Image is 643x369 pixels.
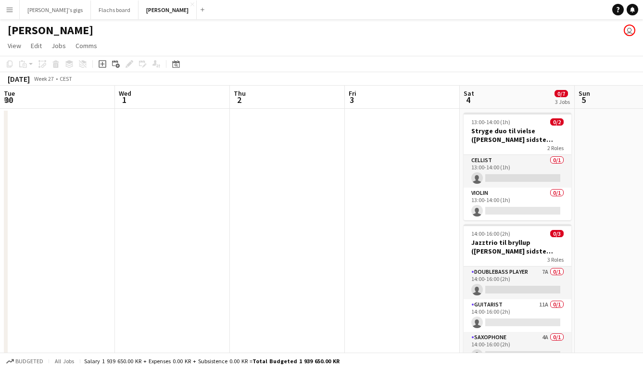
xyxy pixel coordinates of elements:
[31,41,42,50] span: Edit
[60,75,72,82] div: CEST
[464,238,571,255] h3: Jazztrio til bryllup ([PERSON_NAME] sidste bekræftelse)
[464,113,571,220] app-job-card: 13:00-14:00 (1h)0/2Stryge duo til vielse ([PERSON_NAME] sidste bekræftelse)2 RolesCellist0/113:00...
[471,230,510,237] span: 14:00-16:00 (2h)
[464,332,571,365] app-card-role: Saxophone4A0/114:00-16:00 (2h)
[119,89,131,98] span: Wed
[51,41,66,50] span: Jobs
[27,39,46,52] a: Edit
[48,39,70,52] a: Jobs
[20,0,91,19] button: [PERSON_NAME]'s gigs
[471,118,510,126] span: 13:00-14:00 (1h)
[117,94,131,105] span: 1
[72,39,101,52] a: Comms
[579,89,590,98] span: Sun
[232,94,246,105] span: 2
[464,127,571,144] h3: Stryge duo til vielse ([PERSON_NAME] sidste bekræftelse)
[91,0,139,19] button: Flachs board
[624,25,635,36] app-user-avatar: Asger Søgaard Hajslund
[464,267,571,299] app-card-role: Doublebass Player7A0/114:00-16:00 (2h)
[577,94,590,105] span: 5
[234,89,246,98] span: Thu
[5,356,45,367] button: Budgeted
[547,144,564,152] span: 2 Roles
[76,41,97,50] span: Comms
[84,357,340,365] div: Salary 1 939 650.00 KR + Expenses 0.00 KR + Subsistence 0.00 KR =
[8,74,30,84] div: [DATE]
[464,188,571,220] app-card-role: Violin0/113:00-14:00 (1h)
[4,39,25,52] a: View
[462,94,474,105] span: 4
[464,299,571,332] app-card-role: Guitarist11A0/114:00-16:00 (2h)
[139,0,197,19] button: [PERSON_NAME]
[550,118,564,126] span: 0/2
[464,224,571,365] app-job-card: 14:00-16:00 (2h)0/3Jazztrio til bryllup ([PERSON_NAME] sidste bekræftelse)3 RolesDoublebass Playe...
[4,89,15,98] span: Tue
[555,90,568,97] span: 0/7
[15,358,43,365] span: Budgeted
[464,155,571,188] app-card-role: Cellist0/113:00-14:00 (1h)
[2,94,15,105] span: 30
[547,256,564,263] span: 3 Roles
[349,89,356,98] span: Fri
[347,94,356,105] span: 3
[555,98,570,105] div: 3 Jobs
[53,357,76,365] span: All jobs
[550,230,564,237] span: 0/3
[252,357,340,365] span: Total Budgeted 1 939 650.00 KR
[8,41,21,50] span: View
[32,75,56,82] span: Week 27
[8,23,93,38] h1: [PERSON_NAME]
[464,89,474,98] span: Sat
